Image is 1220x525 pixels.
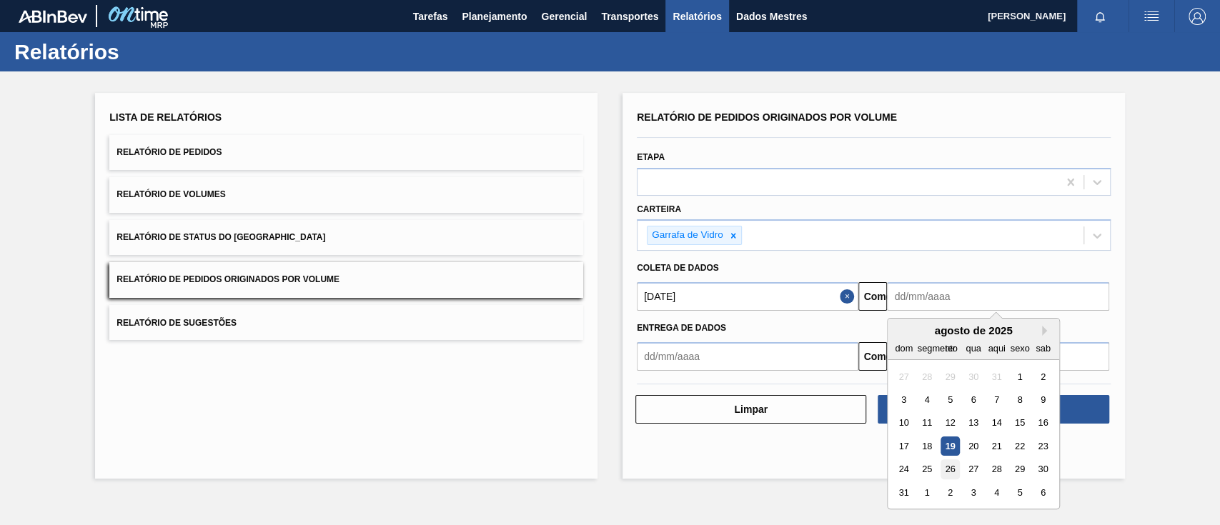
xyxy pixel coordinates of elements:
font: Entrega de dados [637,323,726,333]
font: 24 [899,464,909,475]
font: Coleta de dados [637,263,719,273]
font: Relatórios [673,11,721,22]
div: Escolha domingo, 3 de agosto de 2025 [894,390,913,409]
font: 12 [946,418,956,429]
div: Escolha sábado, 30 de agosto de 2025 [1033,460,1053,479]
div: Escolha sábado, 6 de setembro de 2025 [1033,483,1053,502]
font: [PERSON_NAME] [988,11,1066,21]
font: Planejamento [462,11,527,22]
div: Não disponível domingo, 27 de julho de 2025 [894,367,913,386]
div: Escolha sábado, 9 de agosto de 2025 [1033,390,1053,409]
div: Escolha segunda-feira, 11 de agosto de 2025 [918,414,937,433]
button: Comeu [858,282,887,311]
font: 13 [968,418,978,429]
div: Escolha sexta-feira, 1 de agosto de 2025 [1011,367,1030,386]
font: 30 [1038,464,1048,475]
div: Escolha quarta-feira, 6 de agosto de 2025 [964,390,983,409]
div: Escolha segunda-feira, 1 de setembro de 2025 [918,483,937,502]
font: 23 [1038,441,1048,451]
font: Comeu [863,351,897,362]
div: Escolha sexta-feira, 5 de setembro de 2025 [1011,483,1030,502]
font: 31 [992,371,1002,382]
div: Escolha terça-feira, 19 de agosto de 2025 [941,436,960,456]
div: Não disponível terça-feira, 29 de julho de 2025 [941,367,960,386]
font: 5 [1018,487,1023,498]
div: Escolha sábado, 23 de agosto de 2025 [1033,436,1053,456]
font: qua [966,343,981,354]
font: Relatório de Volumes [116,190,225,200]
button: Fechar [840,282,858,311]
div: Escolha quinta-feira, 21 de agosto de 2025 [987,436,1006,456]
font: Dados Mestres [736,11,808,22]
div: Escolha quarta-feira, 20 de agosto de 2025 [964,436,983,456]
font: 8 [1018,394,1023,405]
font: 15 [1015,418,1025,429]
font: 27 [899,371,909,382]
div: Escolha sexta-feira, 29 de agosto de 2025 [1011,460,1030,479]
img: TNhmsLtSVTkK8tSr43FrP2fwEKptu5GPRR3wAAAABJRU5ErkJggg== [19,10,87,23]
font: 29 [946,371,956,382]
div: Escolha sábado, 16 de agosto de 2025 [1033,414,1053,433]
font: 16 [1038,418,1048,429]
div: Escolha domingo, 10 de agosto de 2025 [894,414,913,433]
button: Relatório de Pedidos [109,135,583,170]
div: Escolha terça-feira, 26 de agosto de 2025 [941,460,960,479]
div: Escolha terça-feira, 2 de setembro de 2025 [941,483,960,502]
font: aqui [988,343,1006,354]
div: Escolha quinta-feira, 14 de agosto de 2025 [987,414,1006,433]
div: Não disponível quarta-feira, 30 de julho de 2025 [964,367,983,386]
font: Relatório de Pedidos Originados por Volume [637,111,897,123]
div: Escolha segunda-feira, 25 de agosto de 2025 [918,460,937,479]
font: Carteira [637,204,681,214]
font: 28 [922,371,932,382]
font: 9 [1041,394,1046,405]
div: Escolha sexta-feira, 22 de agosto de 2025 [1011,436,1030,456]
img: Sair [1189,8,1206,25]
font: 31 [899,487,909,498]
font: Garrafa de Vidro [652,229,723,240]
button: Comeu [858,342,887,371]
font: 3 [971,487,976,498]
div: Escolha domingo, 31 de agosto de 2025 [894,483,913,502]
div: Escolha sexta-feira, 8 de agosto de 2025 [1011,390,1030,409]
font: Comeu [863,291,897,302]
font: 14 [992,418,1002,429]
input: dd/mm/aaaa [637,282,858,311]
font: 30 [968,371,978,382]
button: Relatório de Volumes [109,177,583,212]
font: agosto de 2025 [935,324,1013,336]
div: mês 2025-08 [893,365,1055,504]
font: Etapa [637,152,665,162]
font: sab [1036,343,1051,354]
font: 18 [922,441,932,451]
div: Escolha quinta-feira, 28 de agosto de 2025 [987,460,1006,479]
font: 20 [968,441,978,451]
div: Escolha segunda-feira, 18 de agosto de 2025 [918,436,937,456]
font: Relatório de Sugestões [116,317,237,327]
button: Download [878,395,1109,424]
div: Escolha quarta-feira, 3 de setembro de 2025 [964,483,983,502]
img: ações do usuário [1143,8,1160,25]
font: 22 [1015,441,1025,451]
font: 29 [1015,464,1025,475]
font: Limpar [734,404,768,415]
font: 10 [899,418,909,429]
font: Relatório de Pedidos Originados por Volume [116,275,339,285]
input: dd/mm/aaaa [637,342,858,371]
div: Escolha domingo, 24 de agosto de 2025 [894,460,913,479]
font: 1 [1018,371,1023,382]
button: Limpar [635,395,866,424]
div: Escolha quinta-feira, 7 de agosto de 2025 [987,390,1006,409]
font: 11 [922,418,932,429]
div: Escolha quinta-feira, 4 de setembro de 2025 [987,483,1006,502]
div: Escolha quarta-feira, 27 de agosto de 2025 [964,460,983,479]
font: Tarefas [413,11,448,22]
font: 6 [1041,487,1046,498]
input: dd/mm/aaaa [887,282,1109,311]
font: sexo [1011,343,1030,354]
font: Relatório de Pedidos [116,147,222,157]
button: Relatório de Sugestões [109,305,583,340]
font: segmento [918,343,958,354]
font: 1 [925,487,930,498]
font: Relatório de Status do [GEOGRAPHIC_DATA] [116,232,325,242]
